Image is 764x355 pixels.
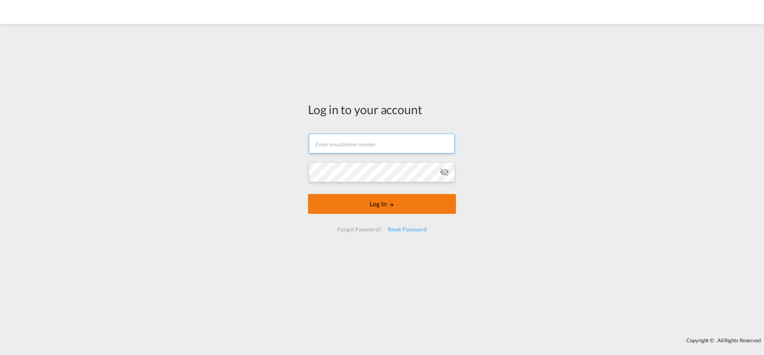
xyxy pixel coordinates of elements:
div: Forgot Password? [334,222,384,237]
div: Reset Password [385,222,430,237]
button: LOGIN [308,194,456,214]
div: Log in to your account [308,101,456,118]
md-icon: icon-eye-off [440,167,449,177]
input: Enter email/phone number [309,134,455,153]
